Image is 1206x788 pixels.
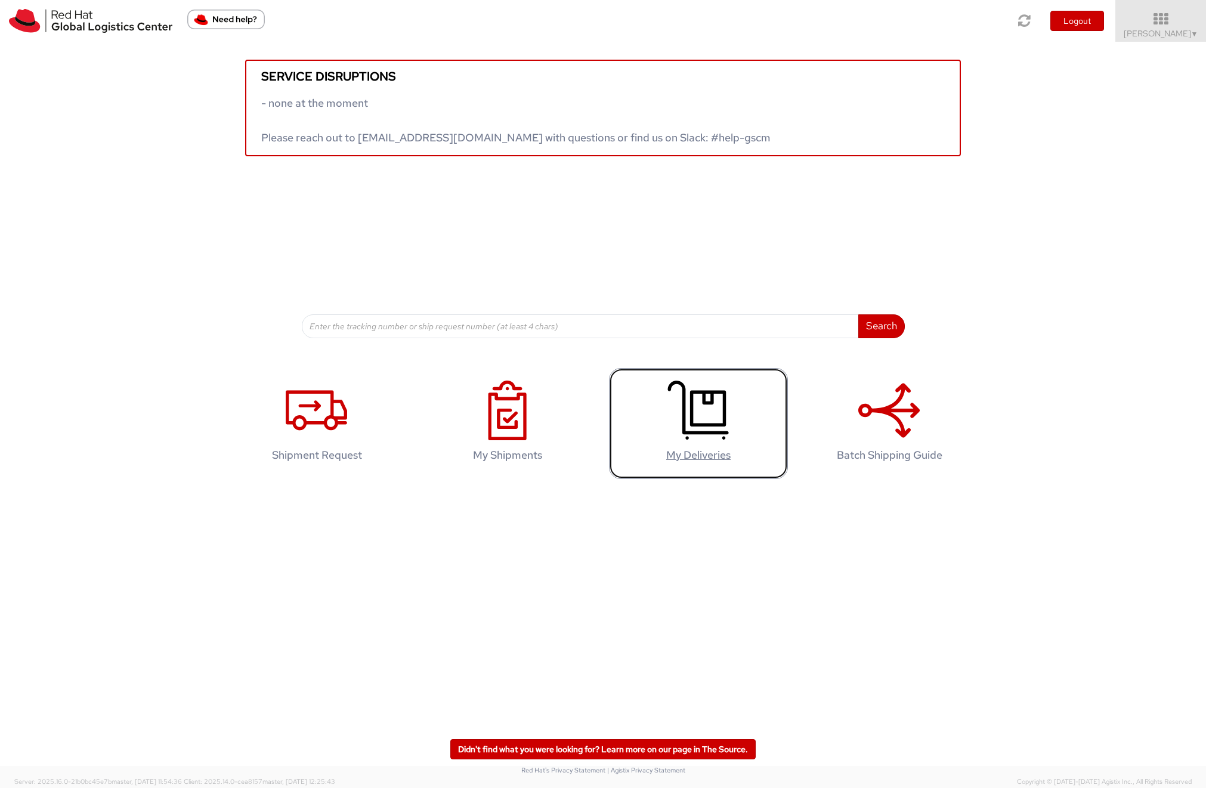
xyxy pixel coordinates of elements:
[609,368,788,480] a: My Deliveries
[621,449,775,461] h4: My Deliveries
[227,368,406,480] a: Shipment Request
[1124,28,1198,39] span: [PERSON_NAME]
[112,777,182,786] span: master, [DATE] 11:54:36
[800,368,979,480] a: Batch Shipping Guide
[1191,29,1198,39] span: ▼
[302,314,859,338] input: Enter the tracking number or ship request number (at least 4 chars)
[418,368,597,480] a: My Shipments
[187,10,265,29] button: Need help?
[261,96,771,144] span: - none at the moment Please reach out to [EMAIL_ADDRESS][DOMAIN_NAME] with questions or find us o...
[858,314,905,338] button: Search
[450,739,756,759] a: Didn't find what you were looking for? Learn more on our page in The Source.
[245,60,961,156] a: Service disruptions - none at the moment Please reach out to [EMAIL_ADDRESS][DOMAIN_NAME] with qu...
[431,449,585,461] h4: My Shipments
[14,777,182,786] span: Server: 2025.16.0-21b0bc45e7b
[1050,11,1104,31] button: Logout
[262,777,335,786] span: master, [DATE] 12:25:43
[240,449,394,461] h4: Shipment Request
[9,9,172,33] img: rh-logistics-00dfa346123c4ec078e1.svg
[812,449,966,461] h4: Batch Shipping Guide
[521,766,605,774] a: Red Hat's Privacy Statement
[1017,777,1192,787] span: Copyright © [DATE]-[DATE] Agistix Inc., All Rights Reserved
[261,70,945,83] h5: Service disruptions
[607,766,685,774] a: | Agistix Privacy Statement
[184,777,335,786] span: Client: 2025.14.0-cea8157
